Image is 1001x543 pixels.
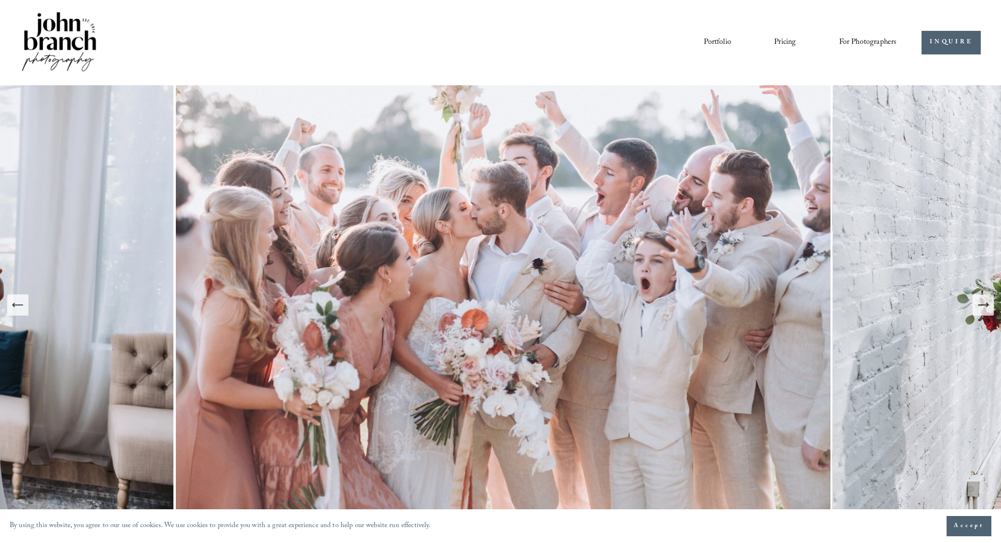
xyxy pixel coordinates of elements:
a: folder dropdown [839,34,897,51]
img: A wedding party celebrating outdoors, featuring a bride and groom kissing amidst cheering bridesm... [173,85,833,525]
p: By using this website, you agree to our use of cookies. We use cookies to provide you with a grea... [10,519,431,533]
span: For Photographers [839,35,897,50]
img: John Branch IV Photography [20,10,98,75]
a: INQUIRE [922,31,981,54]
button: Accept [947,516,991,536]
a: Portfolio [704,34,731,51]
button: Previous Slide [7,294,28,316]
span: Accept [954,521,984,531]
button: Next Slide [973,294,994,316]
a: Pricing [774,34,796,51]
